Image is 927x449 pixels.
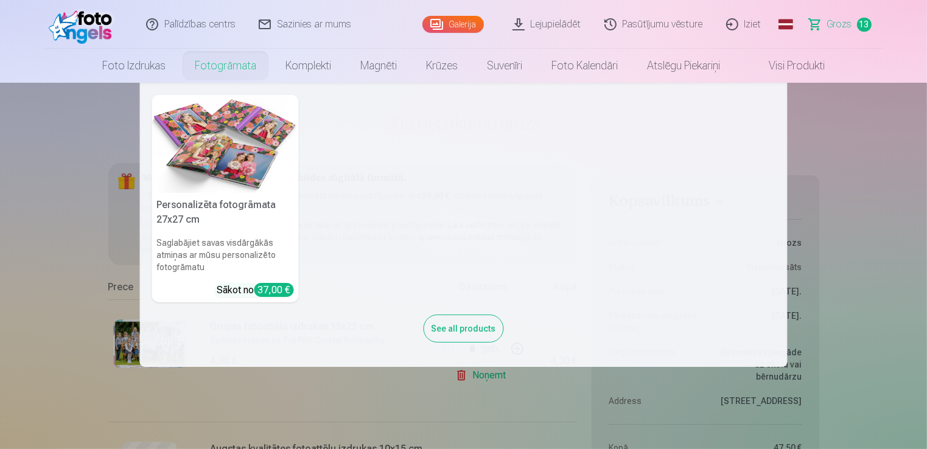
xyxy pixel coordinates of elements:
[152,95,299,302] a: Personalizēta fotogrāmata 27x27 cmPersonalizēta fotogrāmata 27x27 cmSaglabājiet savas visdārgākās...
[271,49,346,83] a: Komplekti
[424,315,504,343] div: See all products
[632,49,735,83] a: Atslēgu piekariņi
[422,16,484,33] a: Galerija
[857,18,872,32] span: 13
[411,49,472,83] a: Krūzes
[152,95,299,193] img: Personalizēta fotogrāmata 27x27 cm
[217,283,294,298] div: Sākot no
[472,49,537,83] a: Suvenīri
[537,49,632,83] a: Foto kalendāri
[735,49,839,83] a: Visi produkti
[346,49,411,83] a: Magnēti
[88,49,180,83] a: Foto izdrukas
[254,283,294,297] div: 37,00 €
[827,17,852,32] span: Grozs
[49,5,119,44] img: /fa1
[424,321,504,334] a: See all products
[152,232,299,278] h6: Saglabājiet savas visdārgākās atmiņas ar mūsu personalizēto fotogrāmatu
[152,193,299,232] h5: Personalizēta fotogrāmata 27x27 cm
[180,49,271,83] a: Fotogrāmata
